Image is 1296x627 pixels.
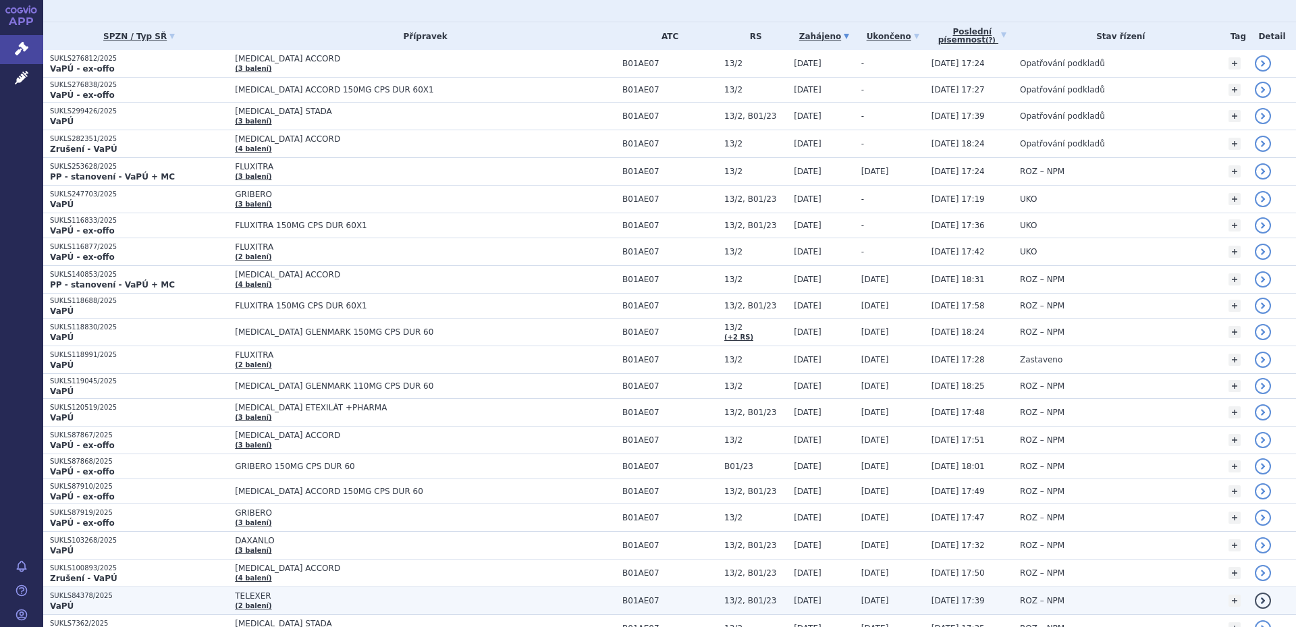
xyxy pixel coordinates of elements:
span: [DATE] 18:25 [932,381,985,391]
a: + [1228,485,1241,497]
span: [DATE] 17:51 [932,435,985,445]
a: detail [1255,324,1271,340]
a: detail [1255,244,1271,260]
a: (3 balení) [235,200,271,208]
span: - [861,194,864,204]
span: TELEXER [235,591,572,601]
strong: Zrušení - VaPÚ [50,144,117,154]
strong: VaPÚ [50,546,74,555]
span: [DATE] [794,355,821,364]
span: 13/2 [724,323,787,332]
th: Stav řízení [1013,22,1222,50]
span: 13/2 [724,139,787,148]
span: [DATE] 17:32 [932,541,985,550]
a: (3 balení) [235,519,271,526]
span: [MEDICAL_DATA] GLENMARK 110MG CPS DUR 60 [235,381,572,391]
a: (+2 RS) [724,333,753,341]
span: ROZ – NPM [1020,408,1064,417]
p: SUKLS87867/2025 [50,431,228,440]
span: Opatřování podkladů [1020,139,1105,148]
span: B01AE07 [622,247,718,256]
span: ROZ – NPM [1020,487,1064,496]
span: [DATE] 17:42 [932,247,985,256]
a: + [1228,539,1241,551]
th: Tag [1222,22,1248,50]
span: UKO [1020,194,1037,204]
span: - [861,247,864,256]
span: 13/2, B01/23 [724,568,787,578]
p: SUKLS282351/2025 [50,134,228,144]
a: + [1228,300,1241,312]
strong: VaPÚ [50,360,74,370]
abbr: (?) [986,36,996,45]
a: detail [1255,537,1271,553]
strong: PP - stanovení - VaPÚ + MC [50,280,175,290]
span: B01AE07 [622,194,718,204]
span: 13/2 [724,381,787,391]
span: B01AE07 [622,59,718,68]
span: [MEDICAL_DATA] ACCORD [235,54,572,63]
p: SUKLS84378/2025 [50,591,228,601]
a: detail [1255,271,1271,288]
span: [MEDICAL_DATA] ACCORD [235,431,572,440]
strong: VaPÚ [50,333,74,342]
span: [DATE] [794,167,821,176]
a: detail [1255,82,1271,98]
span: ROZ – NPM [1020,275,1064,284]
span: [DATE] [794,487,821,496]
span: [DATE] [794,541,821,550]
span: Opatřování podkladů [1020,59,1105,68]
span: [DATE] [794,221,821,230]
a: detail [1255,55,1271,72]
a: (3 balení) [235,441,271,449]
span: 13/2, B01/23 [724,408,787,417]
span: [DATE] [861,513,889,522]
span: B01AE07 [622,301,718,310]
span: 13/2 [724,85,787,94]
span: FLUXITRA [235,242,572,252]
span: 13/2 [724,435,787,445]
span: [DATE] 17:27 [932,85,985,94]
span: ROZ – NPM [1020,462,1064,471]
a: (4 balení) [235,281,271,288]
span: [DATE] [794,247,821,256]
span: - [861,111,864,121]
a: + [1228,219,1241,231]
span: - [861,221,864,230]
th: Detail [1248,22,1296,50]
strong: VaPÚ - ex-offo [50,226,115,236]
p: SUKLS87919/2025 [50,508,228,518]
p: SUKLS116833/2025 [50,216,228,225]
span: GRIBERO [235,190,572,199]
a: (2 balení) [235,602,271,609]
span: [DATE] 18:01 [932,462,985,471]
span: Zastaveno [1020,355,1062,364]
a: + [1228,406,1241,418]
a: detail [1255,432,1271,448]
a: (4 balení) [235,574,271,582]
a: + [1228,165,1241,178]
a: (3 balení) [235,65,271,72]
a: (2 balení) [235,361,271,369]
a: detail [1255,510,1271,526]
a: detail [1255,217,1271,234]
span: B01AE07 [622,111,718,121]
strong: VaPÚ [50,413,74,422]
span: [DATE] 17:19 [932,194,985,204]
span: [DATE] [861,355,889,364]
span: [DATE] 17:47 [932,513,985,522]
span: 13/2, B01/23 [724,221,787,230]
p: SUKLS118688/2025 [50,296,228,306]
span: B01AE07 [622,381,718,391]
span: ROZ – NPM [1020,301,1064,310]
span: [DATE] 17:39 [932,111,985,121]
span: [DATE] [861,541,889,550]
span: B01AE07 [622,221,718,230]
span: [DATE] [794,301,821,310]
span: - [861,59,864,68]
span: [DATE] 18:24 [932,327,985,337]
span: [DATE] [861,301,889,310]
span: B01AE07 [622,275,718,284]
span: ROZ – NPM [1020,513,1064,522]
a: (3 balení) [235,414,271,421]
